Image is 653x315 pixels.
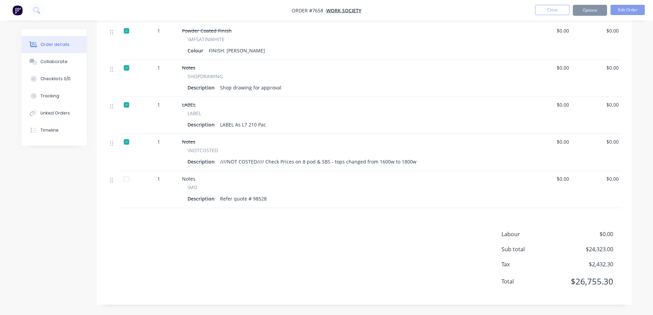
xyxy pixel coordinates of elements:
button: Order details [22,36,87,53]
span: Notes [182,138,195,145]
span: \MFSATINWHITE [188,36,225,43]
span: $0.00 [525,27,569,34]
div: Linked Orders [40,110,70,116]
span: Tax [501,260,563,268]
div: Order details [40,41,70,48]
span: Sub total [501,245,563,253]
div: Collaborate [40,59,68,65]
div: FINISH: [PERSON_NAME] [206,46,268,56]
span: $0.00 [525,138,569,145]
div: Tracking [40,93,59,99]
div: Refer quote # 98528 [217,194,269,204]
span: $0.00 [575,64,619,71]
div: Description [188,157,217,167]
button: Checklists 0/0 [22,70,87,87]
span: $0.00 [575,27,619,34]
span: $0.00 [575,175,619,182]
span: Notes [182,64,195,71]
button: Options [573,5,607,16]
span: $2,432.30 [562,260,613,268]
span: 1 [157,64,160,71]
span: \NOTCOSTED [188,147,218,154]
button: Close [535,5,569,15]
span: 1 [157,175,160,182]
span: 1 [157,138,160,145]
div: ////NOT COSTED//// Check Prices on 8 pod & SBS - tops changed from 1600w to 1800w [217,157,419,167]
span: LABEL [188,110,201,117]
span: Notes [182,175,195,182]
div: Checklists 0/0 [40,76,71,82]
img: Factory [12,5,23,15]
button: Timeline [22,122,87,139]
span: \MO [188,184,197,191]
span: SHOPDRAWING [188,73,223,80]
span: $0.00 [525,175,569,182]
span: Labour [501,230,563,238]
span: $0.00 [525,101,569,108]
a: Work Society [326,7,361,14]
button: Tracking [22,87,87,105]
span: $0.00 [575,138,619,145]
button: Linked Orders [22,105,87,122]
span: $0.00 [562,230,613,238]
div: Shop drawing for approval [217,83,284,93]
span: $0.00 [525,64,569,71]
span: Order #7658 - [292,7,326,14]
button: Edit Order [610,5,645,15]
span: Powder Coated Finish [182,27,232,34]
span: $24,323.00 [562,245,613,253]
div: Colour [188,46,206,56]
span: 1 [157,101,160,108]
div: Timeline [40,127,59,133]
div: LABEL As L7 210 Pac [217,120,269,130]
span: $0.00 [575,101,619,108]
span: LABEL [182,101,196,108]
div: Description [188,120,217,130]
span: Total [501,277,563,286]
button: Collaborate [22,53,87,70]
span: 1 [157,27,160,34]
div: Description [188,83,217,93]
span: $26,755.30 [562,275,613,288]
div: Description [188,194,217,204]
